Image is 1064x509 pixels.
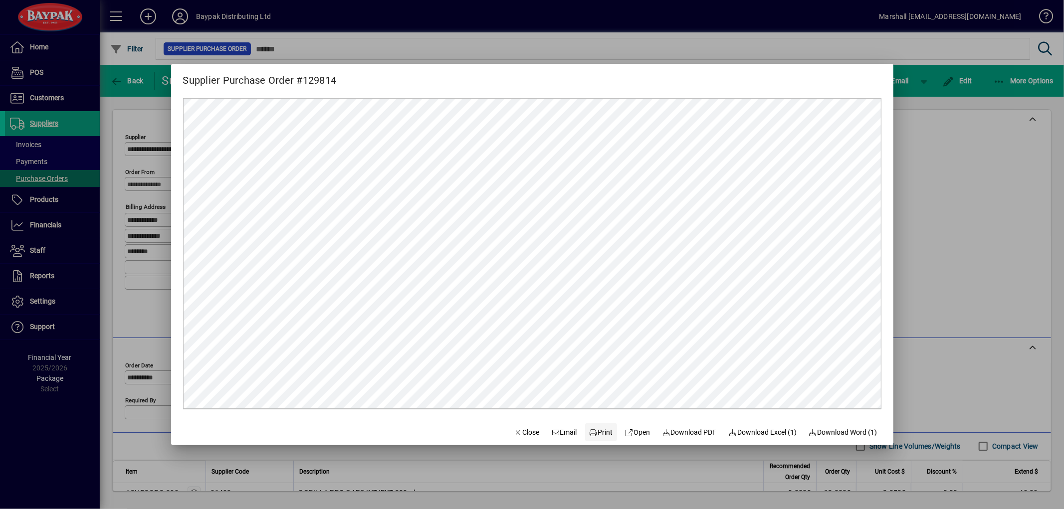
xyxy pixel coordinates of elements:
[805,423,881,441] button: Download Word (1)
[662,427,717,438] span: Download PDF
[171,64,349,88] h2: Supplier Purchase Order #129814
[809,427,877,438] span: Download Word (1)
[658,423,721,441] a: Download PDF
[725,423,801,441] button: Download Excel (1)
[510,423,544,441] button: Close
[625,427,650,438] span: Open
[729,427,797,438] span: Download Excel (1)
[551,427,577,438] span: Email
[547,423,581,441] button: Email
[514,427,540,438] span: Close
[621,423,654,441] a: Open
[585,423,617,441] button: Print
[589,427,613,438] span: Print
